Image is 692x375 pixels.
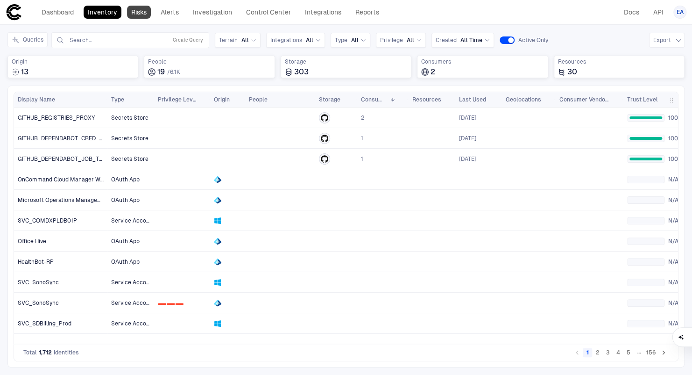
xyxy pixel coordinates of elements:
[39,349,52,356] span: 1,712
[668,135,683,142] span: 100%
[668,155,683,163] span: 100%
[460,36,482,44] span: All Time
[380,36,403,44] span: Privilege
[673,6,686,19] button: EA
[158,303,166,305] div: 0
[294,67,309,77] span: 303
[285,58,407,65] span: Storage
[167,303,175,305] div: 1
[668,258,683,266] span: N/A
[111,135,148,142] span: Secrets Store
[506,96,541,103] span: Geolocations
[214,96,230,103] span: Origin
[351,6,383,19] a: Reports
[111,217,155,224] span: Service Account
[111,259,140,265] span: OAuth App
[18,238,46,245] span: Office Hive
[281,56,411,78] div: Total storage locations where identities are stored
[167,69,169,75] span: /
[127,6,151,19] a: Risks
[18,155,104,163] span: GITHUB_DEPENDABOT_JOB_TOKEN
[111,156,148,162] span: Secrets Store
[668,217,683,224] span: N/A
[306,36,313,44] span: All
[157,67,165,77] span: 19
[459,96,486,103] span: Last Used
[459,135,476,142] div: 7/28/2025 14:31:22
[417,56,548,78] div: Total consumers using identities
[361,135,363,142] span: 1
[558,58,680,65] span: Resources
[459,114,476,122] span: [DATE]
[111,176,140,183] span: OAuth App
[649,6,668,19] a: API
[559,96,610,103] span: Consumer Vendors
[37,6,78,19] a: Dashboard
[361,96,386,103] span: Consumers
[644,348,658,357] button: Go to page 156
[421,58,544,65] span: Consumers
[459,114,476,122] div: 7/28/2025 14:36:39
[18,196,104,204] span: Microsoft Operations Management Suite
[18,258,54,266] span: HealthBot-RP
[111,279,155,286] span: Service Account
[351,36,359,44] span: All
[18,114,95,122] span: GITHUB_REGISTRIES_PROXY
[242,6,295,19] a: Control Center
[7,32,48,47] button: Queries
[12,58,134,65] span: Origin
[111,238,140,245] span: OAuth App
[158,96,197,103] span: Privilege Level
[624,348,633,357] button: Go to page 5
[335,36,347,44] span: Type
[583,348,592,357] button: page 1
[627,96,658,103] span: Trust Level
[518,36,548,44] span: Active Only
[54,349,79,356] span: Identities
[554,56,685,78] div: Total resources accessed or granted by identities
[144,56,275,78] div: Total employees associated with identities
[668,176,683,183] span: N/A
[436,36,457,44] span: Created
[459,135,476,142] span: [DATE]
[668,279,683,286] span: N/A
[361,155,363,163] span: 1
[169,69,180,75] span: 6.1K
[23,349,37,356] span: Total
[7,56,138,78] div: Total sources where identities were created
[219,36,238,44] span: Terrain
[668,299,683,307] span: N/A
[668,320,683,327] span: N/A
[407,36,414,44] span: All
[111,197,140,203] span: OAuth App
[21,67,28,77] span: 13
[668,238,683,245] span: N/A
[649,33,685,48] button: Export
[111,115,148,121] span: Secrets Store
[249,96,268,103] span: People
[18,299,59,307] span: SVC_SonoSync
[189,6,236,19] a: Investigation
[18,217,77,224] span: SVC_COMDXPLDB01P
[620,6,643,19] a: Docs
[84,6,121,19] a: Inventory
[668,196,683,204] span: N/A
[431,67,435,77] span: 2
[171,35,205,46] button: Create Query
[18,176,104,183] span: OnCommand Cloud Manager Wizard
[572,347,669,358] nav: pagination navigation
[361,114,364,122] span: 2
[668,114,683,122] span: 100%
[156,6,183,19] a: Alerts
[603,348,613,357] button: Go to page 3
[111,320,155,327] span: Service Account
[567,67,577,77] span: 30
[18,96,55,103] span: Display Name
[459,155,476,163] span: [DATE]
[241,36,249,44] span: All
[111,96,124,103] span: Type
[18,279,59,286] span: SVC_SonoSync
[319,96,340,103] span: Storage
[614,348,623,357] button: Go to page 4
[459,155,476,163] div: 7/28/2025 14:31:22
